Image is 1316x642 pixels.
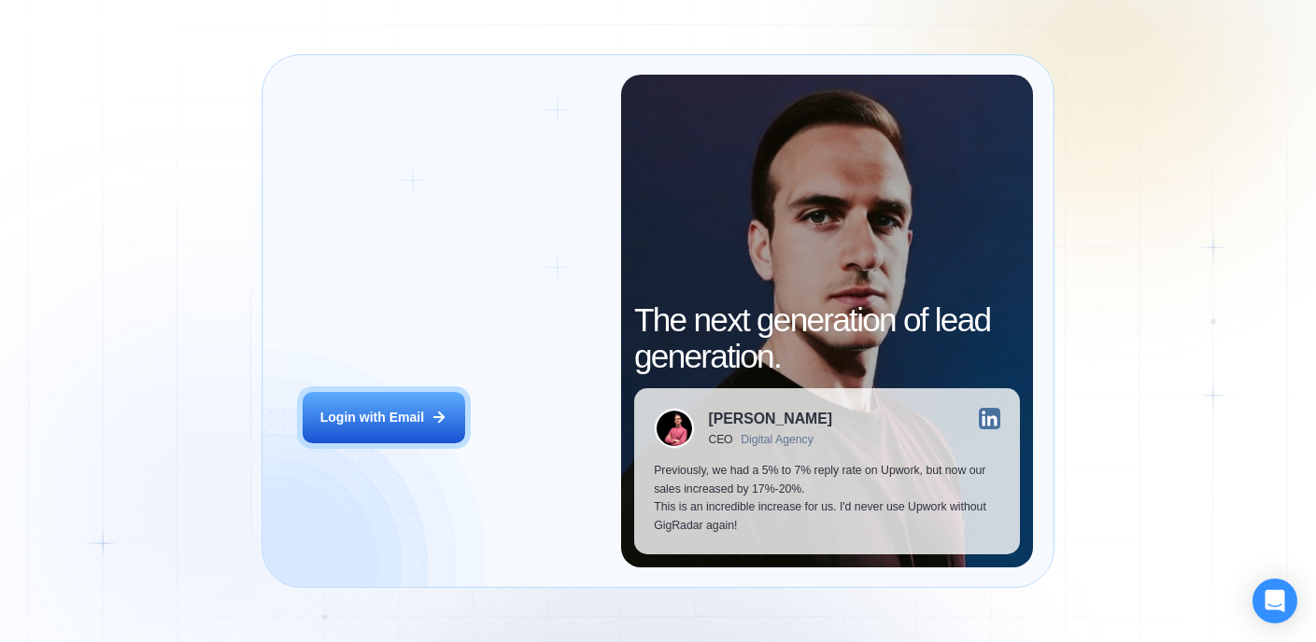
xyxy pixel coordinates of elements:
[634,302,1020,375] h2: The next generation of lead generation.
[303,392,465,443] button: Login with Email
[709,433,733,446] div: CEO
[741,433,814,446] div: Digital Agency
[320,409,424,426] div: Login with Email
[654,462,1000,535] p: Previously, we had a 5% to 7% reply rate on Upwork, but now our sales increased by 17%-20%. This ...
[709,412,833,426] div: [PERSON_NAME]
[1252,579,1297,623] div: Open Intercom Messenger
